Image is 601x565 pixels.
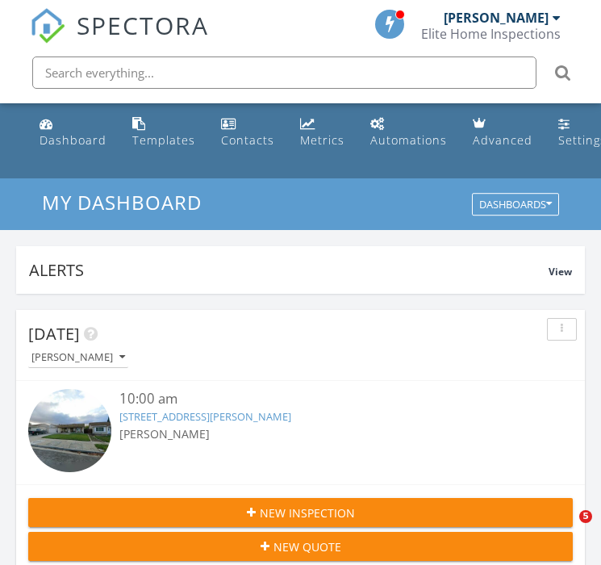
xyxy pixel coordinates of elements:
div: Automations [370,132,447,148]
div: Advanced [473,132,532,148]
input: Search everything... [32,56,536,89]
div: Alerts [29,259,549,281]
span: [DATE] [28,323,80,345]
div: Metrics [300,132,344,148]
a: Metrics [294,110,351,156]
div: Dashboard [40,132,106,148]
div: 10:00 am [119,389,528,409]
span: [PERSON_NAME] [119,426,210,442]
div: Contacts [221,132,274,148]
button: New Quote [28,532,573,561]
a: 10:00 am [STREET_ADDRESS][PERSON_NAME] [PERSON_NAME] [28,389,573,476]
a: Contacts [215,110,281,156]
span: New Inspection [260,504,355,521]
a: SPECTORA [30,22,209,56]
span: 5 [579,510,592,523]
div: [PERSON_NAME] [444,10,549,26]
span: New Quote [273,538,341,555]
img: streetview [28,389,111,472]
div: Dashboards [479,199,552,211]
a: Templates [126,110,202,156]
a: Automations (Basic) [364,110,453,156]
div: [PERSON_NAME] [31,352,125,363]
button: Dashboards [472,194,559,216]
div: Elite Home Inspections [421,26,561,42]
span: View [549,265,572,278]
button: New Inspection [28,498,573,527]
div: Templates [132,132,195,148]
button: [PERSON_NAME] [28,347,128,369]
a: Dashboard [33,110,113,156]
span: SPECTORA [77,8,209,42]
a: Advanced [466,110,539,156]
span: My Dashboard [42,189,202,216]
a: [STREET_ADDRESS][PERSON_NAME] [119,409,291,424]
img: The Best Home Inspection Software - Spectora [30,8,65,44]
iframe: Intercom live chat [546,510,585,549]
